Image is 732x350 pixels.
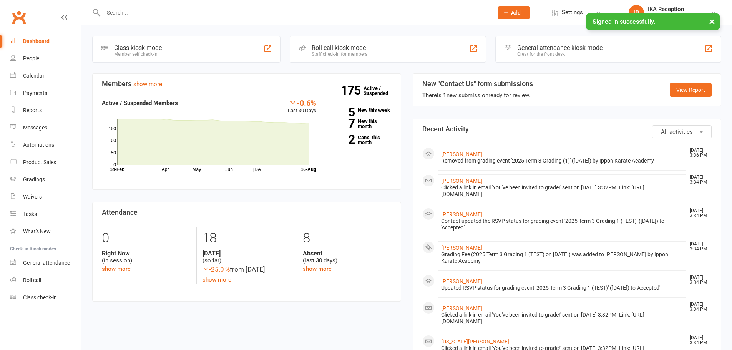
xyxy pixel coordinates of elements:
div: Automations [23,142,54,148]
h3: Members [102,80,392,88]
div: People [23,55,39,61]
a: [PERSON_NAME] [441,178,482,184]
a: Automations [10,136,81,154]
div: Reports [23,107,42,113]
div: Member self check-in [114,51,162,57]
a: View Report [670,83,712,97]
strong: 2 [328,134,355,145]
a: show more [102,265,131,272]
a: show more [133,81,162,88]
time: [DATE] 3:34 PM [686,275,711,285]
div: Removed from grading event '2025 Term 3 Grading (1)' ([DATE]) by Ippon Karate Academy [441,158,683,164]
div: General attendance kiosk mode [517,44,603,51]
div: Dashboard [23,38,50,44]
a: Dashboard [10,33,81,50]
a: Class kiosk mode [10,289,81,306]
a: Product Sales [10,154,81,171]
h3: Attendance [102,209,392,216]
a: What's New [10,223,81,240]
div: Gradings [23,176,45,182]
div: Clicked a link in email 'You've been invited to grade!' sent on [DATE] 3:32PM. Link: [URL][DOMAIN... [441,184,683,197]
div: Grading Fee (2025 Term 3 Grading 1 (TEST) on [DATE]) was added to [PERSON_NAME] by Ippon Karate A... [441,251,683,264]
div: Messages [23,124,47,131]
div: IR [629,5,644,20]
strong: 7 [328,118,355,129]
span: Signed in successfully. [593,18,655,25]
a: Gradings [10,171,81,188]
div: Class check-in [23,294,57,300]
a: [PERSON_NAME] [441,211,482,217]
strong: Active / Suspended Members [102,100,178,106]
strong: 175 [341,85,364,96]
div: Staff check-in for members [312,51,367,57]
span: Add [511,10,521,16]
a: Waivers [10,188,81,206]
div: -0.6% [288,98,316,107]
span: All activities [661,128,693,135]
time: [DATE] 3:34 PM [686,175,711,185]
strong: 1 [443,92,447,99]
h3: New "Contact Us" form submissions [422,80,533,88]
a: [PERSON_NAME] [441,245,482,251]
a: Calendar [10,67,81,85]
a: 5New this week [328,108,392,113]
div: There is new submission ready for review. [422,91,533,100]
button: × [705,13,719,30]
strong: 5 [328,106,355,118]
div: Clicked a link in email 'You've been invited to grade!' sent on [DATE] 3:32PM. Link: [URL][DOMAIN... [441,312,683,325]
div: Ippon Karate Academy [648,13,702,20]
a: [PERSON_NAME] [441,305,482,311]
a: Roll call [10,272,81,289]
a: Messages [10,119,81,136]
a: People [10,50,81,67]
a: 2Canx. this month [328,135,392,145]
div: (last 30 days) [303,250,391,264]
a: 7New this month [328,119,392,129]
button: All activities [652,125,712,138]
div: 8 [303,227,391,250]
input: Search... [101,7,488,18]
div: Great for the front desk [517,51,603,57]
div: Class kiosk mode [114,44,162,51]
h3: Recent Activity [422,125,712,133]
strong: Absent [303,250,391,257]
div: Roll call kiosk mode [312,44,367,51]
time: [DATE] 3:34 PM [686,302,711,312]
a: [PERSON_NAME] [441,278,482,284]
div: Last 30 Days [288,98,316,115]
div: Payments [23,90,47,96]
a: [PERSON_NAME] [441,151,482,157]
time: [DATE] 3:36 PM [686,148,711,158]
div: Product Sales [23,159,56,165]
a: Tasks [10,206,81,223]
a: 175Active / Suspended [364,80,397,101]
button: Add [498,6,530,19]
a: Clubworx [9,8,28,27]
time: [DATE] 3:34 PM [686,335,711,345]
time: [DATE] 3:34 PM [686,242,711,252]
a: show more [303,265,332,272]
div: What's New [23,228,51,234]
strong: [DATE] [203,250,291,257]
div: Waivers [23,194,42,200]
a: [US_STATE][PERSON_NAME] [441,338,509,345]
a: Reports [10,102,81,119]
time: [DATE] 3:34 PM [686,208,711,218]
div: (in session) [102,250,191,264]
span: -25.0 % [203,265,230,273]
strong: Right Now [102,250,191,257]
div: Contact updated the RSVP status for grading event '2025 Term 3 Grading 1 (TEST)' ([DATE]) to 'Acc... [441,218,683,231]
a: show more [203,276,231,283]
div: from [DATE] [203,264,291,275]
div: Calendar [23,73,45,79]
div: 18 [203,227,291,250]
a: General attendance kiosk mode [10,254,81,272]
div: Roll call [23,277,41,283]
span: Settings [562,4,583,21]
div: (so far) [203,250,291,264]
div: 0 [102,227,191,250]
div: Tasks [23,211,37,217]
a: Payments [10,85,81,102]
div: Updated RSVP status for grading event '2025 Term 3 Grading 1 (TEST)' ([DATE]) to 'Accepted' [441,285,683,291]
div: General attendance [23,260,70,266]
